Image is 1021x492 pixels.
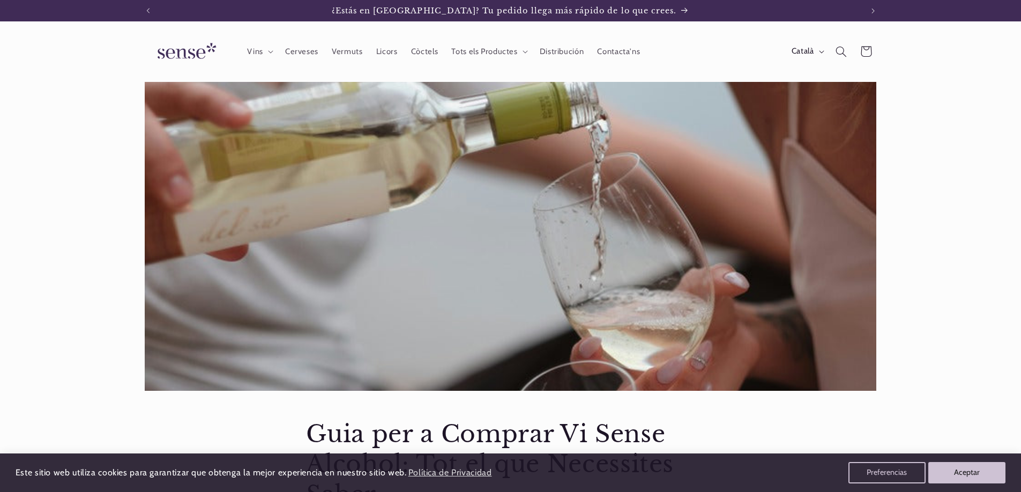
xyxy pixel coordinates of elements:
span: Català [792,46,814,57]
span: Contacta'ns [597,47,640,57]
summary: Cerca [829,39,854,64]
a: Distribución [533,40,591,63]
span: ¿Estás en [GEOGRAPHIC_DATA]? Tu pedido llega más rápido de lo que crees. [332,6,677,16]
img: Sense [145,36,225,67]
button: Aceptar [928,462,1005,483]
span: Este sitio web utiliza cookies para garantizar que obtenga la mejor experiencia en nuestro sitio ... [16,467,407,478]
a: Contacta'ns [591,40,647,63]
a: Política de Privacidad (opens in a new tab) [406,464,493,482]
button: Preferencias [848,462,926,483]
span: Vermuts [332,47,362,57]
span: Vins [247,47,263,57]
button: Català [785,41,829,62]
summary: Tots els Productes [445,40,533,63]
summary: Vins [241,40,278,63]
span: Còctels [411,47,438,57]
a: Vermuts [325,40,370,63]
img: Guía para Comprar Vino Sin Alcohol: Todo lo que Necesitas Saber [145,82,876,391]
span: Licors [376,47,398,57]
a: Còctels [404,40,445,63]
a: Licors [369,40,404,63]
span: Distribución [540,47,584,57]
span: Tots els Productes [451,47,517,57]
span: Cerveses [285,47,318,57]
a: Cerveses [278,40,325,63]
a: Sense [140,32,229,71]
